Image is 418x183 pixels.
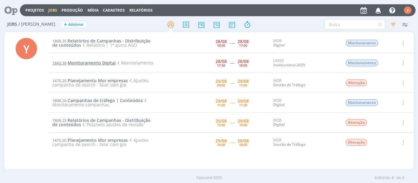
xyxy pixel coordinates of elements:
[217,123,225,126] div: 13:00
[375,175,390,181] span: Exibindo
[60,8,85,13] button: Produção
[215,119,227,123] div: 29/08
[273,79,336,87] div: MOR
[52,118,66,123] span: 1808.25
[81,42,137,48] span: Relatório | 1ª quinz AGO
[52,97,143,103] a: 1808.24Campanhas de tráfego | Conteúdos
[68,137,128,143] span: Planejamento Mor empresas
[88,8,99,13] a: Mídia
[217,64,225,67] div: 17:30
[273,39,336,48] div: MOR
[392,175,394,181] span: 8
[101,8,127,13] button: Cadastros
[346,139,367,146] span: Alteração
[52,78,148,88] span: Ajustes campanha de search - falar com gio
[217,83,225,87] div: 09:00
[217,143,225,146] div: 14:00
[128,8,155,13] button: Relatórios
[396,175,401,181] span: de
[230,60,234,66] span: -----
[52,117,151,127] a: 1808.25Relatórios de Campanhas - Distribuição de conteúdos
[52,38,151,48] span: Relatórios de Campanhas - Distribuição de conteúdos
[217,44,225,47] div: 10:00
[237,119,249,123] div: 29/08
[404,6,412,14] div: Y
[215,139,227,143] div: 29/08
[346,99,378,106] span: Monitoramento
[116,60,153,66] span: Monitoramento
[215,59,227,64] div: 28/08
[273,142,305,147] a: Gestão de Tráfego
[48,8,57,13] a: Jobs
[239,83,247,87] div: 11:00
[239,44,247,47] div: 17:00
[52,78,66,83] span: 1470.20
[273,82,305,87] a: Gestão de Tráfego
[52,98,66,103] span: 1808.24
[52,137,148,147] span: Ajustes campanha de search - falar com gio
[273,138,336,147] div: MOR
[239,123,247,126] div: 14:00
[237,79,249,83] div: 29/08
[52,137,66,143] span: 1470.20
[273,59,336,68] div: UNISC
[273,42,285,48] a: Digital
[346,119,367,126] span: Alteração
[52,60,116,66] a: 1843.39Monitoramento Digital
[52,60,66,66] span: 1843.39
[230,139,234,145] span: -----
[52,117,151,127] span: Relatórios de Campanhas - Distribuição de conteúdos
[47,8,59,13] button: Jobs
[25,8,44,13] a: Projetos
[230,119,234,125] span: -----
[7,22,17,27] span: Jobs
[239,103,247,107] div: 11:30
[68,78,128,83] span: Planejamento Mor empresas
[68,60,116,66] span: Monitoramento Digital
[273,102,285,107] a: Digital
[237,59,249,64] div: 28/08
[404,5,412,16] button: Y
[52,137,128,143] a: 1470.20Planejamento Mor empresas
[346,60,378,66] span: Monitoramento
[273,98,336,107] div: MOR
[346,79,367,86] span: Alteração
[52,38,66,44] span: 1808.25
[273,62,305,68] a: Institucional 2025
[215,99,227,103] div: 29/08
[230,40,234,46] span: -----
[68,23,84,27] span: Adicionar
[402,175,404,181] span: 6
[52,78,128,83] a: 1470.20Planejamento Mor empresas
[237,39,249,44] div: 28/08
[239,64,247,67] div: 18:00
[103,8,125,13] span: Cadastros
[62,21,86,28] button: +Adicionar
[64,21,67,28] span: +
[129,8,153,13] a: Relatórios
[24,8,46,13] button: Projetos
[237,99,249,103] div: 29/08
[217,103,225,107] div: 11:00
[346,40,378,46] span: Monitoramento
[230,100,234,105] span: -----
[86,8,100,13] button: Mídia
[215,39,227,44] div: 28/08
[62,8,83,13] a: Produção
[52,38,151,48] a: 1808.25Relatórios de Campanhas - Distribuição de conteúdos
[52,97,148,108] span: Monitoramento campanhas
[68,97,143,103] span: Campanhas de tráfego | Conteúdos
[81,122,143,127] span: Possíveis ajustes de revisão
[237,139,249,143] div: 29/08
[18,22,55,27] span: / [PERSON_NAME]
[324,20,385,29] input: Busca
[239,143,247,146] div: 18:00
[215,79,227,83] div: 29/08
[273,122,285,127] a: Digital
[230,80,234,86] span: -----
[16,38,37,59] div: Y
[273,118,336,127] div: MOR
